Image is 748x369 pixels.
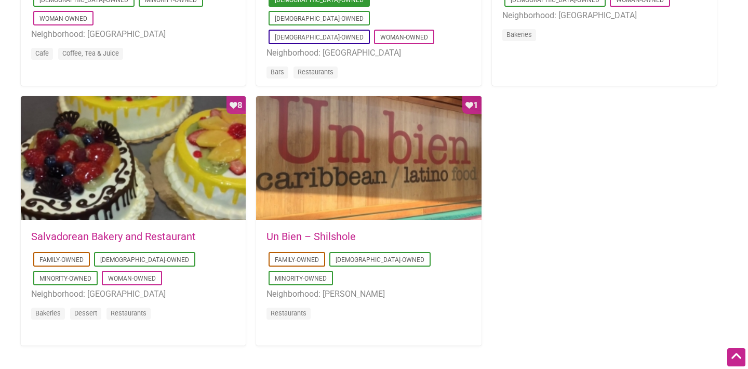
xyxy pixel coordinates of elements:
a: [DEMOGRAPHIC_DATA]-Owned [275,34,364,41]
a: Woman-Owned [380,34,428,41]
a: Salvadorean Bakery and Restaurant [31,230,196,243]
a: Bars [271,68,284,76]
a: Woman-Owned [108,275,156,282]
li: Neighborhood: [GEOGRAPHIC_DATA] [266,46,471,60]
a: Coffee, Tea & Juice [62,49,119,57]
a: Bakeries [506,31,532,38]
a: Bakeries [35,309,61,317]
a: Un Bien – Shilshole [266,230,356,243]
a: Dessert [74,309,97,317]
a: Cafe [35,49,49,57]
a: Woman-Owned [39,15,87,22]
a: Minority-Owned [275,275,327,282]
a: [DEMOGRAPHIC_DATA]-Owned [100,256,189,263]
li: Neighborhood: [GEOGRAPHIC_DATA] [31,287,235,301]
a: [DEMOGRAPHIC_DATA]-Owned [275,15,364,22]
a: Minority-Owned [39,275,91,282]
a: [DEMOGRAPHIC_DATA]-Owned [336,256,424,263]
li: Neighborhood: [PERSON_NAME] [266,287,471,301]
a: Restaurants [111,309,146,317]
a: Family-Owned [39,256,84,263]
a: Restaurants [271,309,306,317]
li: Neighborhood: [GEOGRAPHIC_DATA] [502,9,706,22]
a: Family-Owned [275,256,319,263]
div: Scroll Back to Top [727,348,745,366]
a: Restaurants [298,68,333,76]
li: Neighborhood: [GEOGRAPHIC_DATA] [31,28,235,41]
